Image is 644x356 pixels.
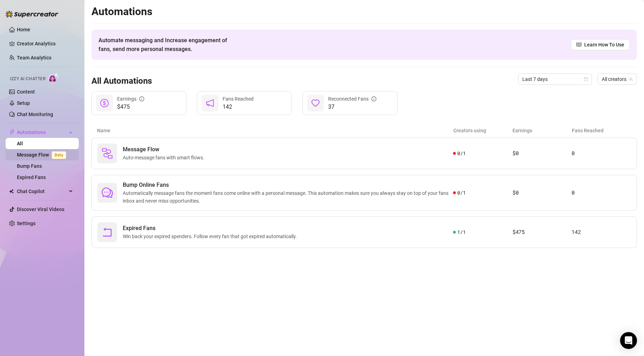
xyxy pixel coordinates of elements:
span: Izzy AI Chatter [10,76,45,82]
a: Bump Fans [17,163,42,169]
span: Fans Reached [223,96,254,102]
span: Beta [52,151,66,159]
span: Automatically message fans the moment fans come online with a personal message. This automation m... [123,189,453,205]
span: dollar [100,99,109,107]
span: comment [102,187,113,198]
span: 142 [223,103,254,111]
span: 37 [328,103,376,111]
img: svg%3e [102,148,113,159]
span: info-circle [139,96,144,101]
article: Creators using [453,127,513,134]
span: 1 / 1 [457,228,465,236]
article: 0 [572,149,631,158]
img: logo-BBDzfeDw.svg [6,11,58,18]
span: Automate messaging and Increase engagement of fans, send more personal messages. [98,36,234,53]
span: Bump Online Fans [123,181,453,189]
article: 0 [572,189,631,197]
a: Message FlowBeta [17,152,69,158]
h3: All Automations [91,76,152,87]
a: Chat Monitoring [17,112,53,117]
span: Learn How To Use [584,41,624,49]
span: Chat Copilot [17,186,67,197]
a: Expired Fans [17,174,46,180]
span: Automations [17,127,67,138]
span: $475 [117,103,144,111]
article: $0 [512,189,572,197]
a: Settings [17,221,36,226]
article: Earnings [512,127,572,134]
a: Team Analytics [17,55,51,61]
span: Last 7 days [522,74,588,84]
a: Home [17,27,30,32]
span: calendar [584,77,588,81]
span: read [576,42,581,47]
article: Name [97,127,453,134]
h2: Automations [91,5,637,18]
a: Content [17,89,35,95]
a: Learn How To Use [571,39,630,50]
article: $475 [512,228,572,236]
span: heart [311,99,320,107]
div: Open Intercom Messenger [620,332,637,349]
a: Setup [17,100,30,106]
span: team [629,77,633,81]
article: $0 [512,149,572,158]
div: Reconnected Fans [328,95,376,103]
article: 142 [572,228,631,236]
span: 0 / 1 [457,189,465,197]
article: Fans Reached [572,127,631,134]
img: Chat Copilot [9,189,14,194]
div: Earnings [117,95,144,103]
span: thunderbolt [9,129,15,135]
a: Discover Viral Videos [17,206,64,212]
span: rollback [102,227,113,238]
a: All [17,141,23,146]
span: Auto-message fans with smart flows. [123,154,207,161]
span: notification [206,99,214,107]
span: Message Flow [123,145,207,154]
span: All creators [602,74,633,84]
span: 0 / 1 [457,150,465,157]
span: info-circle [371,96,376,101]
span: Win back your expired spenders. Follow every fan that got expired automatically. [123,233,300,240]
span: Expired Fans [123,224,300,233]
img: AI Chatter [48,73,59,83]
a: Creator Analytics [17,38,73,49]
